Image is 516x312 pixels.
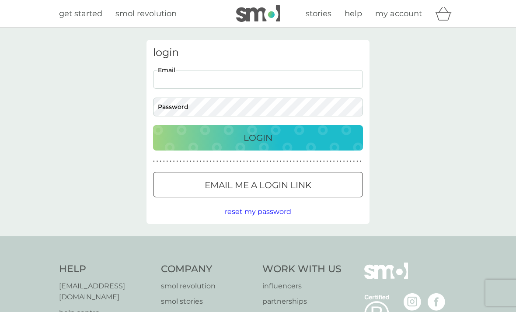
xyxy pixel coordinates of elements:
p: ● [360,159,362,164]
p: ● [330,159,331,164]
p: ● [220,159,222,164]
p: ● [243,159,245,164]
p: ● [310,159,311,164]
p: ● [260,159,261,164]
p: ● [227,159,228,164]
p: ● [280,159,282,164]
p: ● [173,159,175,164]
p: ● [346,159,348,164]
p: ● [333,159,335,164]
span: help [345,9,362,18]
p: ● [247,159,248,164]
p: ● [283,159,285,164]
a: smol revolution [161,280,254,292]
span: smol revolution [115,9,177,18]
p: ● [213,159,215,164]
p: ● [210,159,212,164]
p: ● [206,159,208,164]
p: ● [223,159,225,164]
p: ● [253,159,255,164]
p: ● [170,159,171,164]
p: Email me a login link [205,178,311,192]
img: visit the smol Facebook page [428,293,445,311]
p: ● [307,159,308,164]
p: ● [180,159,181,164]
p: ● [270,159,272,164]
p: ● [193,159,195,164]
p: ● [353,159,355,164]
img: smol [236,5,280,22]
p: ● [340,159,342,164]
p: ● [336,159,338,164]
p: ● [176,159,178,164]
p: ● [240,159,241,164]
p: ● [216,159,218,164]
p: ● [200,159,202,164]
p: ● [237,159,238,164]
p: ● [153,159,155,164]
a: smol stories [161,296,254,307]
p: ● [190,159,192,164]
p: ● [317,159,318,164]
span: my account [375,9,422,18]
p: ● [350,159,352,164]
h4: Help [59,263,152,276]
button: Email me a login link [153,172,363,197]
img: visit the smol Instagram page [404,293,421,311]
p: ● [290,159,292,164]
p: ● [250,159,251,164]
p: ● [157,159,158,164]
a: my account [375,7,422,20]
h3: login [153,46,363,59]
p: ● [266,159,268,164]
p: ● [343,159,345,164]
p: ● [163,159,165,164]
p: ● [256,159,258,164]
p: ● [313,159,315,164]
p: ● [276,159,278,164]
div: basket [435,5,457,22]
h4: Work With Us [262,263,342,276]
p: ● [167,159,168,164]
p: ● [263,159,265,164]
p: ● [183,159,185,164]
p: ● [323,159,325,164]
img: smol [364,263,408,292]
p: ● [356,159,358,164]
a: partnerships [262,296,342,307]
span: stories [306,9,331,18]
p: ● [327,159,328,164]
p: ● [230,159,231,164]
a: stories [306,7,331,20]
p: Login [244,131,272,145]
p: ● [233,159,235,164]
span: get started [59,9,102,18]
button: reset my password [225,206,291,217]
p: ● [286,159,288,164]
a: [EMAIL_ADDRESS][DOMAIN_NAME] [59,280,152,303]
a: help [345,7,362,20]
p: ● [160,159,161,164]
span: reset my password [225,207,291,216]
p: ● [196,159,198,164]
p: ● [273,159,275,164]
a: influencers [262,280,342,292]
a: smol revolution [115,7,177,20]
p: ● [203,159,205,164]
button: Login [153,125,363,151]
p: ● [293,159,295,164]
p: ● [320,159,321,164]
p: ● [296,159,298,164]
p: ● [300,159,302,164]
p: ● [186,159,188,164]
a: get started [59,7,102,20]
h4: Company [161,263,254,276]
p: ● [303,159,305,164]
